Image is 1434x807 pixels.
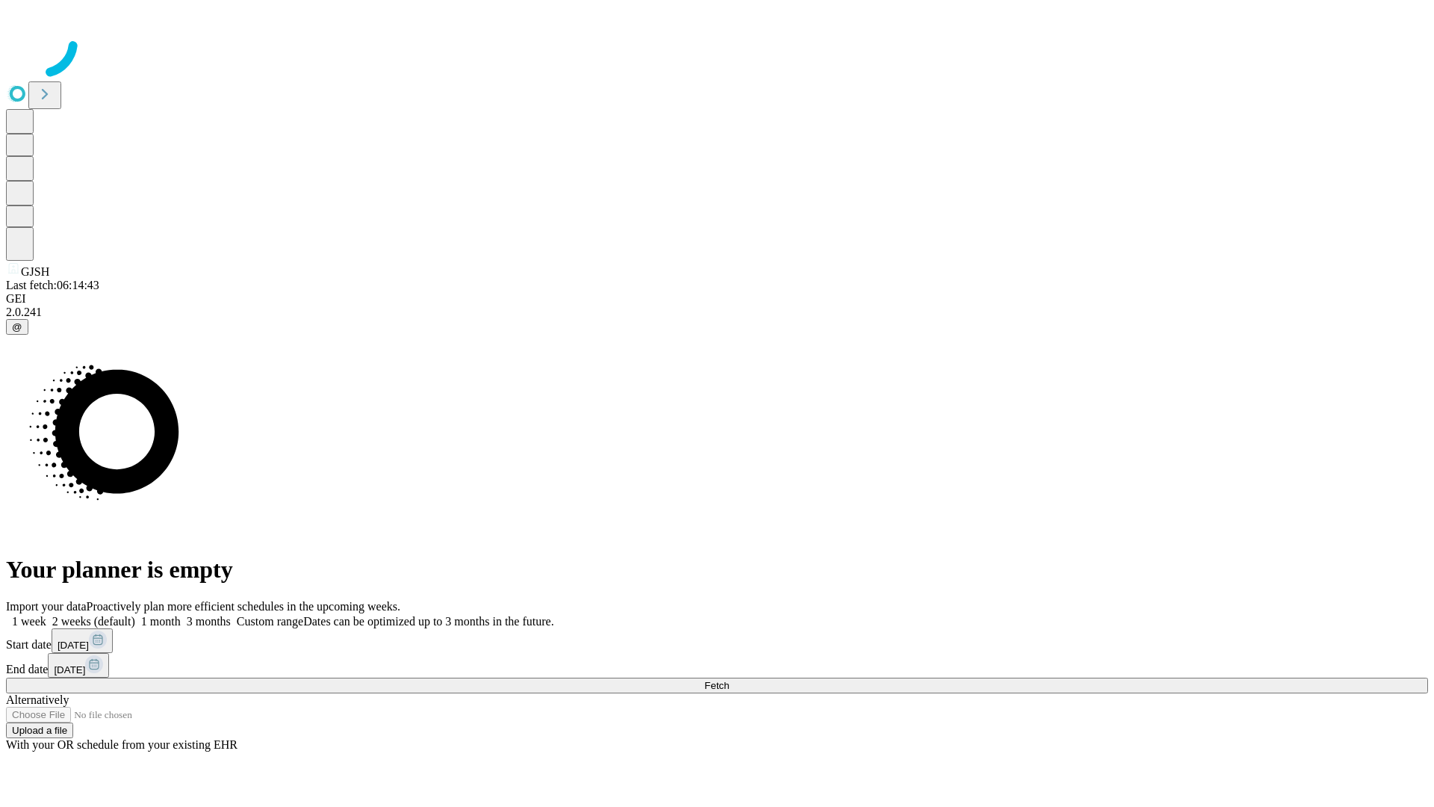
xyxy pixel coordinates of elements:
[52,615,135,628] span: 2 weeks (default)
[6,723,73,738] button: Upload a file
[6,600,87,613] span: Import your data
[6,319,28,335] button: @
[6,556,1428,584] h1: Your planner is empty
[87,600,400,613] span: Proactively plan more efficient schedules in the upcoming weeks.
[21,265,49,278] span: GJSH
[6,628,1428,653] div: Start date
[6,292,1428,306] div: GEI
[6,678,1428,693] button: Fetch
[237,615,303,628] span: Custom range
[6,306,1428,319] div: 2.0.241
[54,664,85,675] span: [DATE]
[303,615,553,628] span: Dates can be optimized up to 3 months in the future.
[12,615,46,628] span: 1 week
[52,628,113,653] button: [DATE]
[6,693,69,706] span: Alternatively
[12,321,22,333] span: @
[187,615,231,628] span: 3 months
[48,653,109,678] button: [DATE]
[6,653,1428,678] div: End date
[141,615,181,628] span: 1 month
[58,640,89,651] span: [DATE]
[6,738,238,751] span: With your OR schedule from your existing EHR
[6,279,99,291] span: Last fetch: 06:14:43
[704,680,729,691] span: Fetch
